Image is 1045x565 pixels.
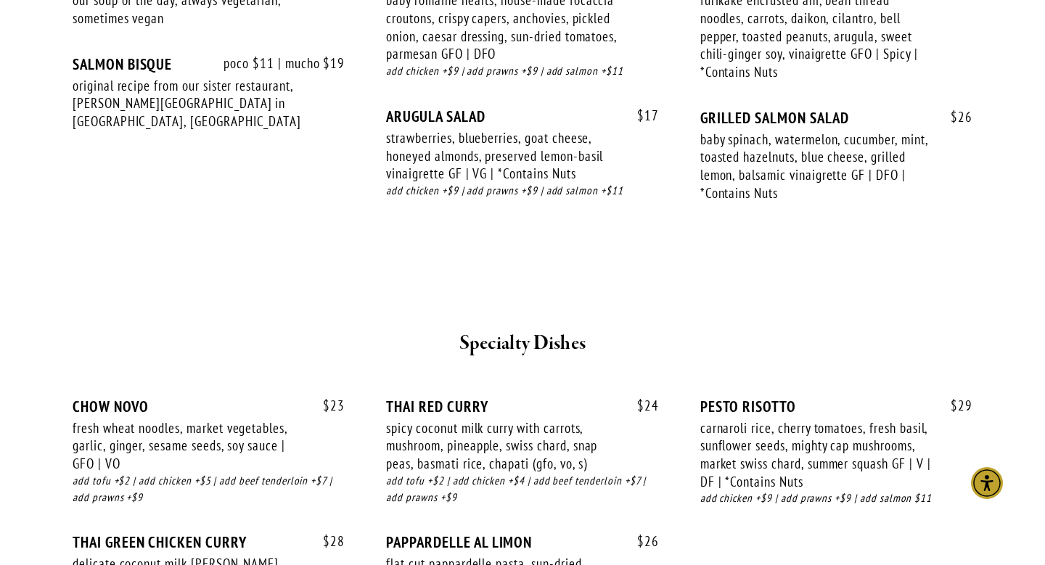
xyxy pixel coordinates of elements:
[386,129,617,183] div: strawberries, blueberries, goat cheese, honeyed almonds, preserved lemon-basil vinaigrette GF | V...
[637,532,644,550] span: $
[308,397,345,414] span: 23
[936,109,972,125] span: 26
[323,532,330,550] span: $
[73,55,345,73] div: SALMON BISQUE
[386,533,658,551] div: PAPPARDELLE AL LIMON
[323,397,330,414] span: $
[386,63,658,80] div: add chicken +$9 | add prawns +$9 | add salmon +$11
[700,490,972,507] div: add chicken +$9 | add prawns +$9 | add salmon $11
[386,183,658,199] div: add chicken +$9 | add prawns +$9 | add salmon +$11
[700,419,931,491] div: carnaroli rice, cherry tomatoes, fresh basil, sunflower seeds, mighty cap mushrooms, market swiss...
[623,107,659,124] span: 17
[73,397,345,416] div: CHOW NOVO
[637,397,644,414] span: $
[936,397,972,414] span: 29
[386,107,658,125] div: ARUGULA SALAD
[951,397,958,414] span: $
[73,419,303,473] div: fresh wheat noodles, market vegetables, garlic, ginger, sesame seeds, soy sauce | GFO | VO
[459,331,586,356] strong: Specialty Dishes
[971,467,1003,499] div: Accessibility Menu
[700,109,972,127] div: GRILLED SALMON SALAD
[700,397,972,416] div: PESTO RISOTTO
[386,397,658,416] div: THAI RED CURRY
[73,473,345,506] div: add tofu +$2 | add chicken +$5 | add beef tenderloin +$7 | add prawns +$9
[386,473,658,506] div: add tofu +$2 | add chicken +$4 | add beef tenderloin +$7 | add prawns +$9
[951,108,958,125] span: $
[623,397,659,414] span: 24
[700,131,931,202] div: baby spinach, watermelon, cucumber, mint, toasted hazelnuts, blue cheese, grilled lemon, balsamic...
[386,419,617,473] div: spicy coconut milk curry with carrots, mushroom, pineapple, swiss chard, snap peas, basmati rice,...
[209,55,345,72] span: poco $11 | mucho $19
[623,533,659,550] span: 26
[637,107,644,124] span: $
[308,533,345,550] span: 28
[73,533,345,551] div: THAI GREEN CHICKEN CURRY
[73,77,303,131] div: original recipe from our sister restaurant, [PERSON_NAME][GEOGRAPHIC_DATA] in [GEOGRAPHIC_DATA], ...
